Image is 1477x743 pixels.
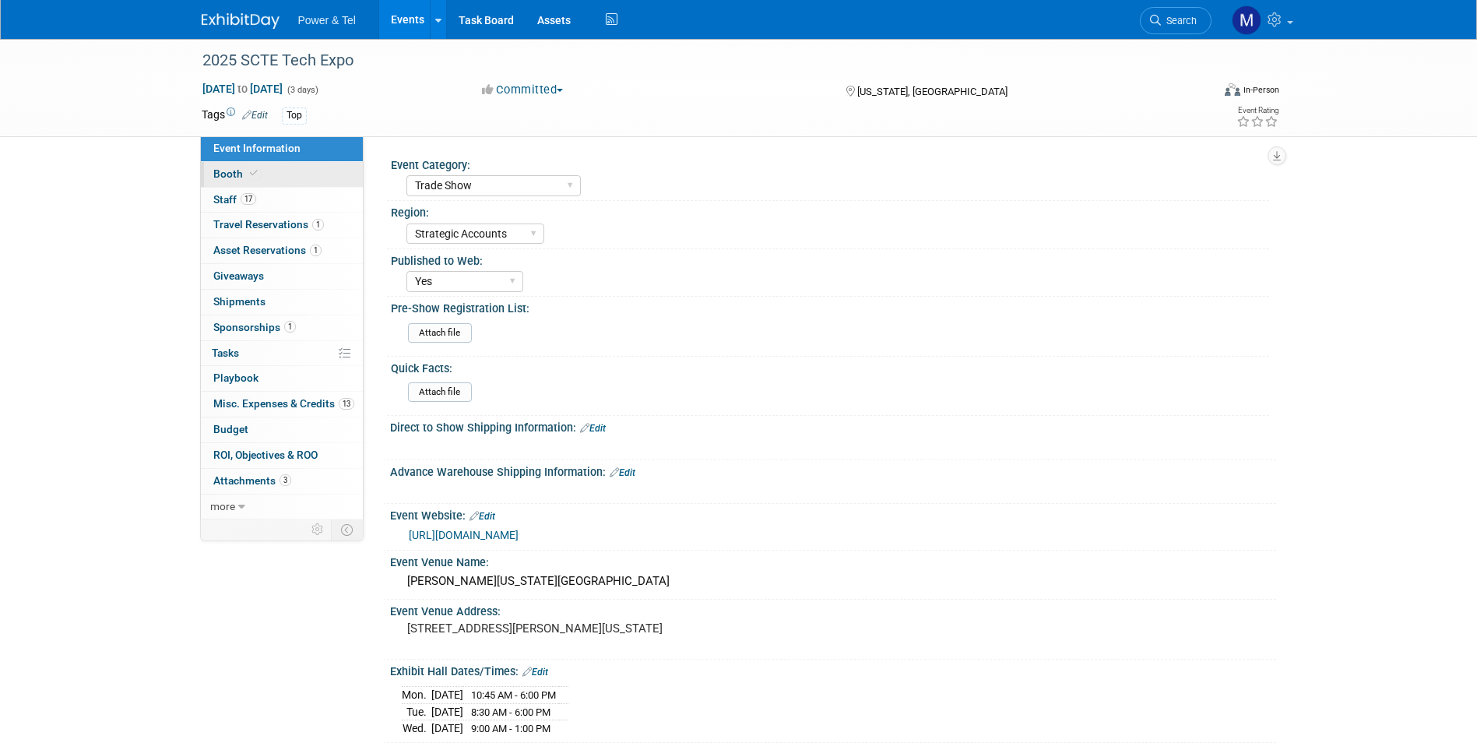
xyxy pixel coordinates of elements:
a: [URL][DOMAIN_NAME] [409,529,519,541]
a: Booth [201,162,363,187]
span: Sponsorships [213,321,296,333]
span: 9:00 AM - 1:00 PM [471,723,550,734]
span: more [210,500,235,512]
button: Committed [477,82,569,98]
span: Shipments [213,295,266,308]
td: Wed. [402,720,431,737]
div: Pre-Show Registration List: [391,297,1269,316]
span: 8:30 AM - 6:00 PM [471,706,550,718]
div: Advance Warehouse Shipping Information: [390,460,1276,481]
span: Tasks [212,347,239,359]
td: Mon. [402,686,431,703]
div: Top [282,107,307,124]
img: Madalyn Bobbitt [1232,5,1261,35]
a: Search [1140,7,1211,34]
div: Event Format [1120,81,1280,104]
span: Event Information [213,142,301,154]
td: Personalize Event Tab Strip [304,519,332,540]
img: Format-Inperson.png [1225,83,1240,96]
a: Tasks [201,341,363,366]
img: ExhibitDay [202,13,280,29]
a: Staff17 [201,188,363,213]
div: Event Website: [390,504,1276,524]
a: Misc. Expenses & Credits13 [201,392,363,417]
a: Edit [469,511,495,522]
div: Event Venue Name: [390,551,1276,570]
td: Toggle Event Tabs [331,519,363,540]
a: Playbook [201,366,363,391]
div: 2025 SCTE Tech Expo [197,47,1188,75]
a: Sponsorships1 [201,315,363,340]
a: Edit [242,110,268,121]
span: to [235,83,250,95]
span: Attachments [213,474,291,487]
span: 1 [310,245,322,256]
span: 17 [241,193,256,205]
a: Edit [610,467,635,478]
td: Tue. [402,703,431,720]
td: Tags [202,107,268,125]
span: [DATE] [DATE] [202,82,283,96]
a: Edit [522,667,548,678]
span: 3 [280,474,291,486]
a: Budget [201,417,363,442]
a: Shipments [201,290,363,315]
div: Region: [391,201,1269,220]
pre: [STREET_ADDRESS][PERSON_NAME][US_STATE] [407,622,742,636]
span: Booth [213,167,261,180]
div: Published to Web: [391,249,1269,269]
span: Travel Reservations [213,218,324,231]
td: [DATE] [431,720,463,737]
span: (3 days) [286,85,318,95]
div: [PERSON_NAME][US_STATE][GEOGRAPHIC_DATA] [402,569,1264,593]
span: Power & Tel [298,14,356,26]
div: In-Person [1243,84,1279,96]
div: Quick Facts: [391,357,1269,376]
span: Budget [213,423,248,435]
span: Staff [213,193,256,206]
span: ROI, Objectives & ROO [213,449,318,461]
div: Event Category: [391,153,1269,173]
span: [US_STATE], [GEOGRAPHIC_DATA] [857,86,1008,97]
span: 13 [339,398,354,410]
a: Attachments3 [201,469,363,494]
a: Travel Reservations1 [201,213,363,238]
td: [DATE] [431,686,463,703]
span: 10:45 AM - 6:00 PM [471,689,556,701]
i: Booth reservation complete [250,169,258,178]
span: Search [1161,15,1197,26]
span: Giveaways [213,269,264,282]
span: Misc. Expenses & Credits [213,397,354,410]
div: Direct to Show Shipping Information: [390,416,1276,436]
a: Event Information [201,136,363,161]
span: 1 [284,321,296,333]
div: Event Rating [1236,107,1278,114]
span: Asset Reservations [213,244,322,256]
a: Giveaways [201,264,363,289]
a: Edit [580,423,606,434]
div: Event Venue Address: [390,600,1276,619]
td: [DATE] [431,703,463,720]
a: more [201,495,363,519]
div: Exhibit Hall Dates/Times: [390,660,1276,680]
a: Asset Reservations1 [201,238,363,263]
a: ROI, Objectives & ROO [201,443,363,468]
span: 1 [312,219,324,231]
span: Playbook [213,371,258,384]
